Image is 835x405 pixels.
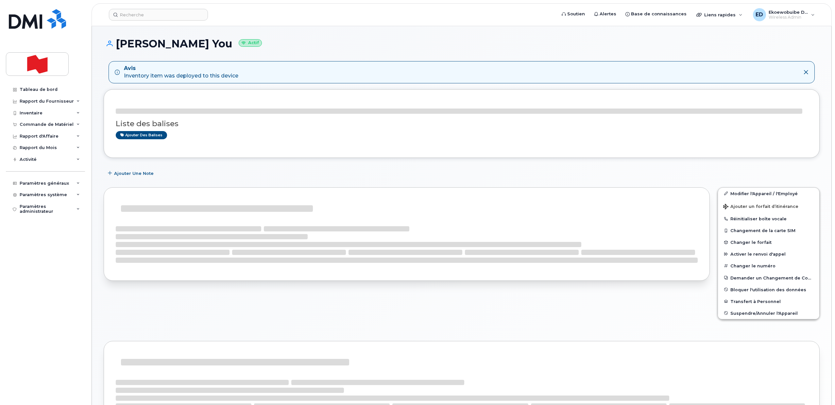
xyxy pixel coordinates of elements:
span: Activer le renvoi d'appel [730,252,786,257]
span: Ajouter un forfait d’itinérance [723,204,798,210]
button: Changer le forfait [718,236,819,248]
small: Actif [239,39,262,47]
button: Demander un Changement de Compte [718,272,819,284]
span: Ajouter une Note [114,170,154,177]
button: Activer le renvoi d'appel [718,248,819,260]
div: Inventory item was deployed to this device [124,65,238,80]
span: Suspendre/Annuler l'Appareil [730,311,798,315]
button: Changement de la carte SIM [718,225,819,236]
h3: Liste des balises [116,120,808,128]
button: Ajouter un forfait d’itinérance [718,199,819,213]
strong: Avis [124,65,238,72]
a: Modifier l'Appareil / l'Employé [718,188,819,199]
button: Changer le numéro [718,260,819,272]
button: Transfert à Personnel [718,295,819,307]
span: Changer le forfait [730,240,772,245]
a: Ajouter des balises [116,131,167,139]
button: Ajouter une Note [104,168,159,179]
button: Bloquer l'utilisation des données [718,284,819,295]
button: Suspendre/Annuler l'Appareil [718,307,819,319]
button: Réinitialiser boîte vocale [718,213,819,225]
h1: [PERSON_NAME] You [104,38,820,49]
